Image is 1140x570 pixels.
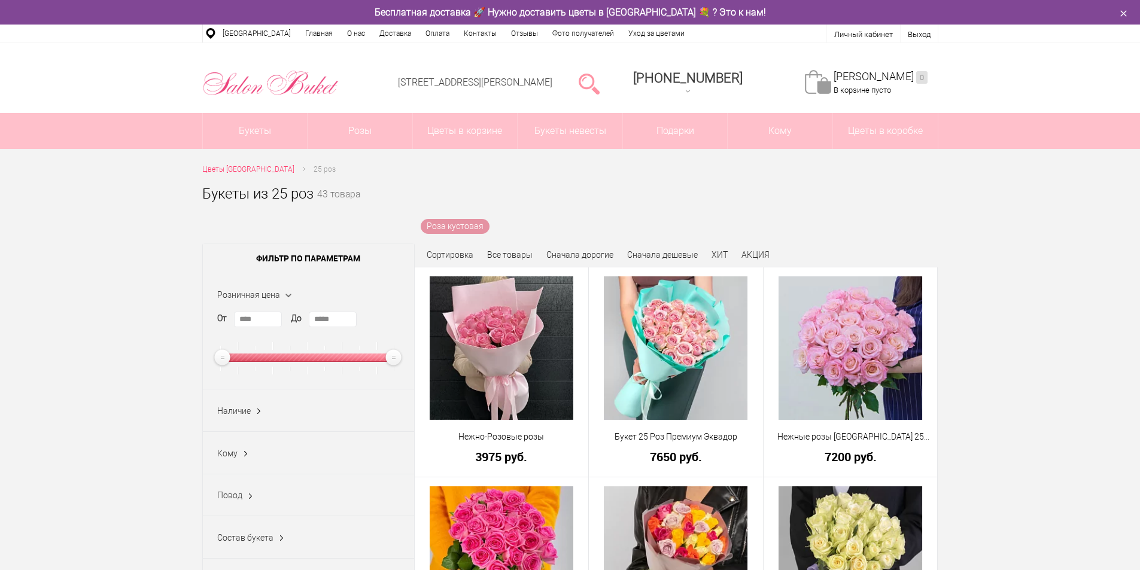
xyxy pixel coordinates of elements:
img: Цветы Нижний Новгород [202,68,339,99]
a: [GEOGRAPHIC_DATA] [215,25,298,42]
a: Розы [308,113,412,149]
a: [PERSON_NAME] [834,70,928,84]
a: Роза кустовая [421,219,490,234]
a: Отзывы [504,25,545,42]
small: 43 товара [317,190,360,219]
span: Состав букета [217,533,273,542]
a: Личный кабинет [834,30,893,39]
span: Розничная цена [217,290,280,300]
img: Нежные розы Эквадор 25 шт [779,276,922,420]
a: Все товары [487,250,533,260]
a: Подарки [623,113,728,149]
a: [PHONE_NUMBER] [626,66,750,100]
ins: 0 [916,71,928,84]
a: Букет 25 Роз Премиум Эквадор [597,431,755,443]
a: Оплата [418,25,457,42]
img: Букет 25 Роз Премиум Эквадор [604,276,747,420]
a: О нас [340,25,372,42]
a: Фото получателей [545,25,621,42]
div: Бесплатная доставка 🚀 Нужно доставить цветы в [GEOGRAPHIC_DATA] 💐 ? Это к нам! [193,6,947,19]
span: Цветы [GEOGRAPHIC_DATA] [202,165,294,173]
a: 7200 руб. [771,450,930,463]
label: До [291,312,302,325]
span: Кому [217,449,238,458]
span: 25 роз [314,165,336,173]
span: [PHONE_NUMBER] [633,71,743,86]
a: Цветы в корзине [413,113,518,149]
a: 3975 руб. [422,450,581,463]
a: Уход за цветами [621,25,692,42]
span: В корзине пусто [834,86,891,95]
span: Повод [217,490,242,500]
a: Букеты невесты [518,113,622,149]
a: 7650 руб. [597,450,755,463]
label: От [217,312,227,325]
a: АКЦИЯ [741,250,770,260]
img: Нежно-Розовые розы [430,276,573,420]
a: Сначала дорогие [546,250,613,260]
span: Сортировка [427,250,473,260]
span: Наличие [217,406,251,416]
a: Нежные розы [GEOGRAPHIC_DATA] 25 шт [771,431,930,443]
a: Доставка [372,25,418,42]
a: [STREET_ADDRESS][PERSON_NAME] [398,77,552,88]
a: Букеты [203,113,308,149]
a: Выход [908,30,931,39]
a: Цветы в коробке [833,113,938,149]
a: Сначала дешевые [627,250,698,260]
span: Фильтр по параметрам [203,243,414,273]
a: Главная [298,25,340,42]
span: Кому [728,113,832,149]
h1: Букеты из 25 роз [202,183,314,205]
a: ХИТ [712,250,728,260]
a: Цветы [GEOGRAPHIC_DATA] [202,163,294,176]
a: Контакты [457,25,504,42]
a: Нежно-Розовые розы [422,431,581,443]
